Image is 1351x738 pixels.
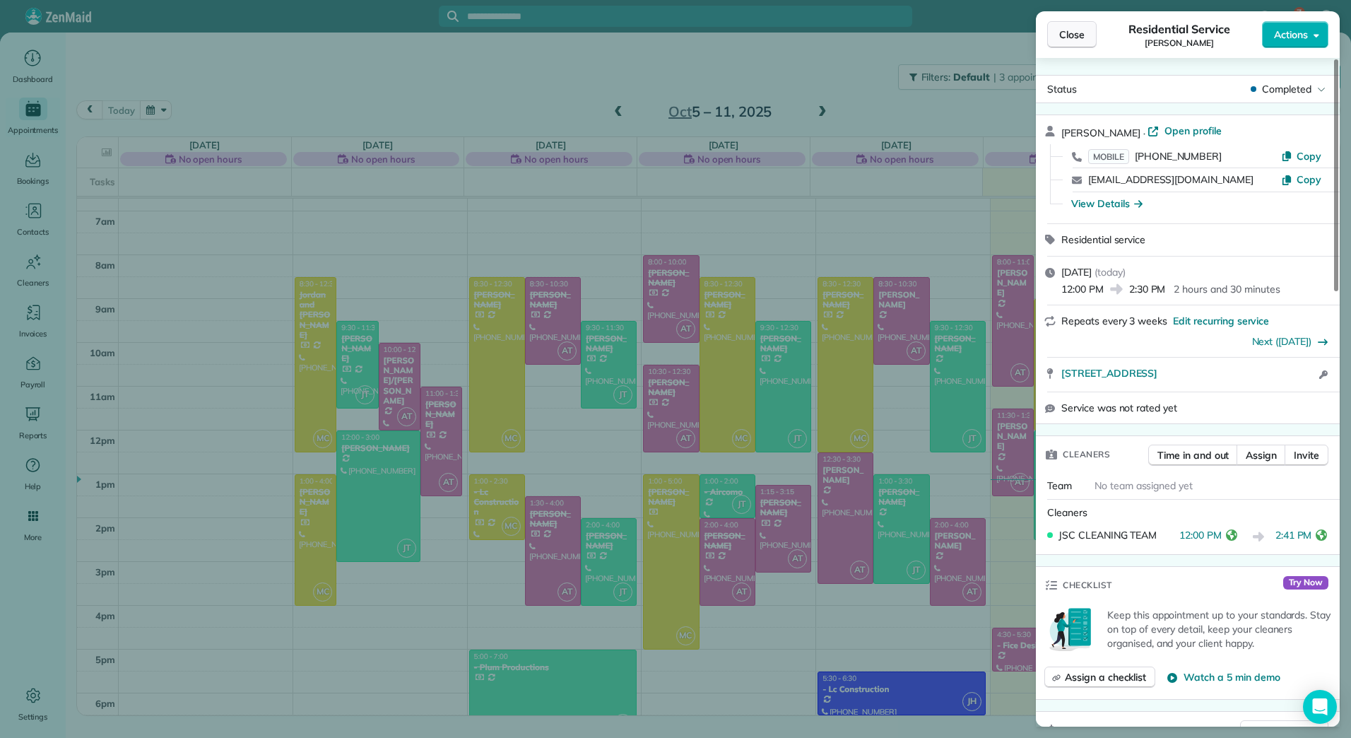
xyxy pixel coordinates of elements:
button: Assign a checklist [1044,667,1155,688]
span: 12:00 PM [1179,528,1222,546]
a: [EMAIL_ADDRESS][DOMAIN_NAME] [1088,173,1253,186]
button: Copy [1281,149,1321,163]
span: Residential Service [1128,20,1229,37]
span: Invite [1294,448,1319,462]
span: Cleaners [1047,506,1087,519]
span: [PERSON_NAME] [1061,127,1140,139]
a: [STREET_ADDRESS] [1061,366,1315,380]
span: Residential service [1061,233,1145,246]
span: Service was not rated yet [1061,401,1177,415]
button: Close [1047,21,1097,48]
span: MOBILE [1088,149,1129,164]
a: Next ([DATE]) [1252,335,1312,348]
span: 2:30 PM [1129,282,1166,296]
span: Open profile [1164,124,1222,138]
button: Open access information [1315,366,1331,383]
span: Copy [1297,173,1321,186]
button: Watch a 5 min demo [1167,670,1280,684]
span: [STREET_ADDRESS] [1061,366,1157,380]
span: Checklist [1063,578,1112,592]
button: Next ([DATE]) [1252,334,1329,348]
span: Edit recurring service [1173,314,1269,328]
button: Time in and out [1148,445,1238,466]
span: [PERSON_NAME] [1145,37,1214,49]
span: JSC CLEANING TEAM [1058,528,1157,542]
span: Repeats every 3 weeks [1061,315,1167,327]
span: Time in and out [1157,448,1229,462]
div: Open Intercom Messenger [1303,690,1337,724]
p: Keep this appointment up to your standards. Stay on top of every detail, keep your cleaners organ... [1107,608,1331,650]
a: Open profile [1148,124,1222,138]
span: Close [1059,28,1085,42]
button: View Details [1071,197,1143,211]
span: Status [1047,83,1077,95]
span: Billing actions [1249,724,1312,738]
span: Try Now [1283,576,1328,590]
span: [PHONE_NUMBER] [1135,150,1222,163]
span: Assign a checklist [1065,670,1146,684]
span: 12:00 PM [1061,282,1104,296]
span: No team assigned yet [1095,479,1193,492]
span: Completed [1262,82,1311,96]
button: Invite [1285,445,1328,466]
span: · [1140,127,1148,139]
p: 2 hours and 30 minutes [1174,282,1280,296]
span: [DATE] [1061,266,1092,279]
a: MOBILE[PHONE_NUMBER] [1088,149,1222,163]
span: Cleaners [1063,447,1110,462]
button: Assign [1237,445,1286,466]
span: Billing [1063,723,1098,737]
span: Team [1047,479,1072,492]
span: 2:41 PM [1275,528,1312,546]
span: ( today ) [1095,266,1126,279]
span: Copy [1297,150,1321,163]
span: Actions [1274,28,1308,42]
span: Watch a 5 min demo [1184,670,1280,684]
button: Copy [1281,172,1321,187]
span: Assign [1246,448,1277,462]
